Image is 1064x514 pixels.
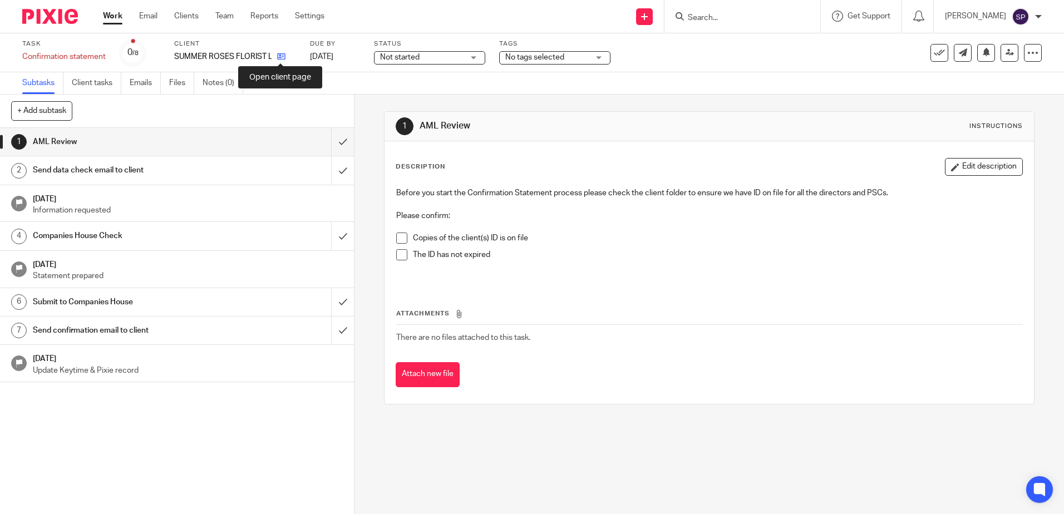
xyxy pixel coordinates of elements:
[11,163,27,179] div: 2
[295,11,324,22] a: Settings
[413,249,1022,260] p: The ID has not expired
[11,323,27,338] div: 7
[127,46,139,59] div: 0
[103,11,122,22] a: Work
[11,294,27,310] div: 6
[22,51,106,62] div: Confirmation statement
[969,122,1023,131] div: Instructions
[22,9,78,24] img: Pixie
[1012,8,1029,26] img: svg%3E
[310,53,333,61] span: [DATE]
[11,134,27,150] div: 1
[174,11,199,22] a: Clients
[420,120,733,132] h1: AML Review
[945,11,1006,22] p: [PERSON_NAME]
[33,205,343,216] p: Information requested
[22,39,106,48] label: Task
[396,310,450,317] span: Attachments
[687,13,787,23] input: Search
[174,39,296,48] label: Client
[33,322,224,339] h1: Send confirmation email to client
[250,11,278,22] a: Reports
[945,158,1023,176] button: Edit description
[33,365,343,376] p: Update Keytime & Pixie record
[72,72,121,94] a: Client tasks
[215,11,234,22] a: Team
[11,101,72,120] button: + Add subtask
[33,350,343,364] h1: [DATE]
[33,256,343,270] h1: [DATE]
[396,334,530,342] span: There are no files attached to this task.
[33,228,224,244] h1: Companies House Check
[169,72,194,94] a: Files
[396,210,1022,221] p: Please confirm:
[33,270,343,281] p: Statement prepared
[11,229,27,244] div: 4
[130,72,161,94] a: Emails
[252,72,294,94] a: Audit logs
[33,134,224,150] h1: AML Review
[396,187,1022,199] p: Before you start the Confirmation Statement process please check the client folder to ensure we h...
[33,191,343,205] h1: [DATE]
[310,39,360,48] label: Due by
[22,72,63,94] a: Subtasks
[132,50,139,56] small: /8
[413,233,1022,244] p: Copies of the client(s) ID is on file
[174,51,272,62] p: SUMMER ROSES FLORIST LTD
[203,72,243,94] a: Notes (0)
[848,12,890,20] span: Get Support
[33,294,224,310] h1: Submit to Companies House
[33,162,224,179] h1: Send data check email to client
[396,362,460,387] button: Attach new file
[396,117,413,135] div: 1
[396,162,445,171] p: Description
[505,53,564,61] span: No tags selected
[499,39,610,48] label: Tags
[139,11,157,22] a: Email
[374,39,485,48] label: Status
[380,53,420,61] span: Not started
